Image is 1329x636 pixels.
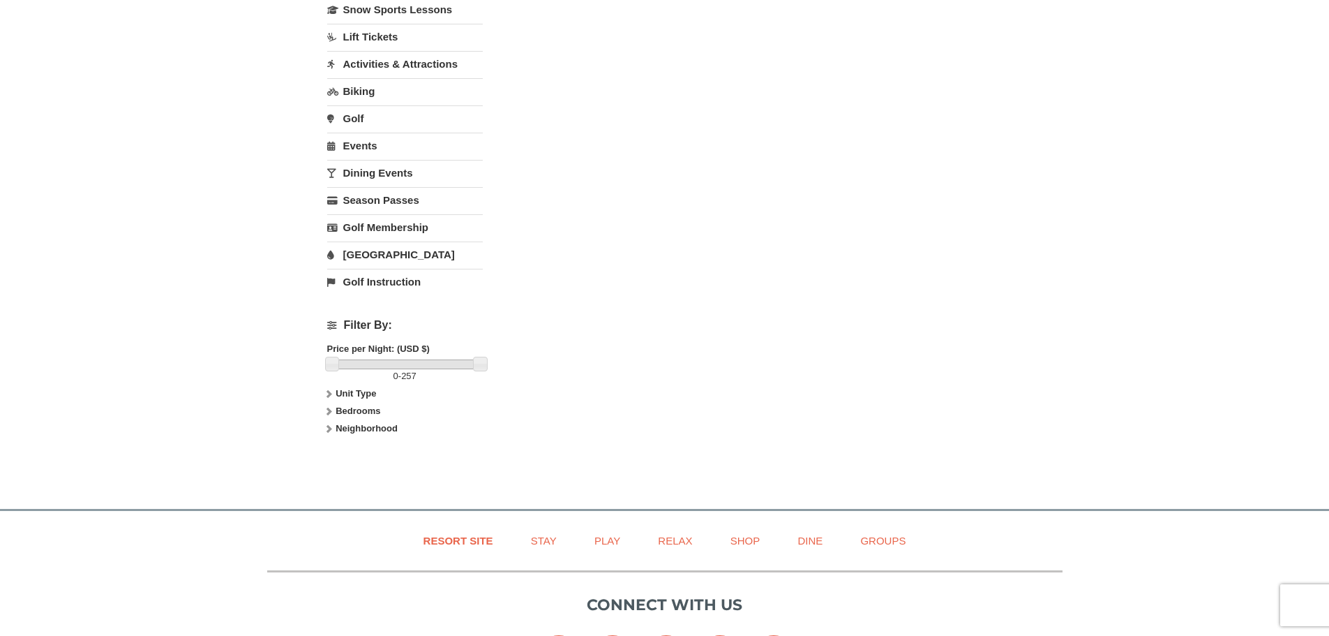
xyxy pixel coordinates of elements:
span: 257 [401,371,416,381]
a: Golf Membership [327,214,483,240]
a: Season Passes [327,187,483,213]
a: Groups [843,525,923,556]
p: Connect with us [267,593,1063,616]
a: Golf Instruction [327,269,483,295]
a: Biking [327,78,483,104]
label: - [327,369,483,383]
a: Activities & Attractions [327,51,483,77]
a: Relax [640,525,709,556]
a: Golf [327,105,483,131]
a: Lift Tickets [327,24,483,50]
span: 0 [393,371,398,381]
a: Shop [713,525,778,556]
h4: Filter By: [327,319,483,332]
a: Dine [780,525,840,556]
a: Events [327,133,483,158]
a: Play [577,525,638,556]
strong: Price per Night: (USD $) [327,343,430,354]
strong: Neighborhood [336,423,398,434]
strong: Unit Type [336,388,376,399]
strong: Bedrooms [336,406,380,416]
a: Resort Site [406,525,511,556]
a: [GEOGRAPHIC_DATA] [327,242,483,267]
a: Dining Events [327,160,483,186]
a: Stay [513,525,574,556]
